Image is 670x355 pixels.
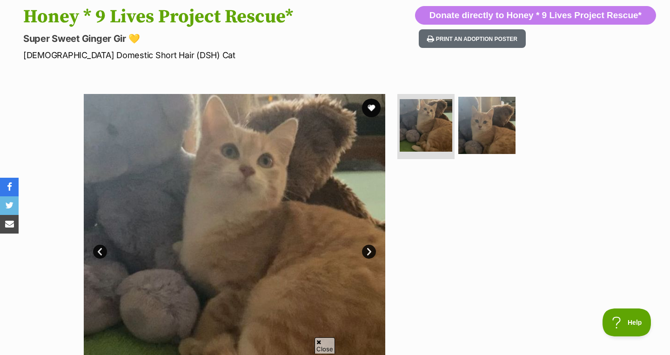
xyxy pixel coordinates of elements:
[419,29,526,48] button: Print an adoption poster
[23,49,409,61] p: [DEMOGRAPHIC_DATA] Domestic Short Hair (DSH) Cat
[362,99,381,117] button: favourite
[315,337,335,354] span: Close
[458,97,516,154] img: Photo of Honey * 9 Lives Project Rescue*
[603,308,651,336] iframe: Help Scout Beacon - Open
[23,32,409,45] p: Super Sweet Ginger Gir 💛
[362,245,376,259] a: Next
[415,6,656,25] button: Donate directly to Honey * 9 Lives Project Rescue*
[93,245,107,259] a: Prev
[400,99,452,152] img: Photo of Honey * 9 Lives Project Rescue*
[23,6,409,27] h1: Honey * 9 Lives Project Rescue*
